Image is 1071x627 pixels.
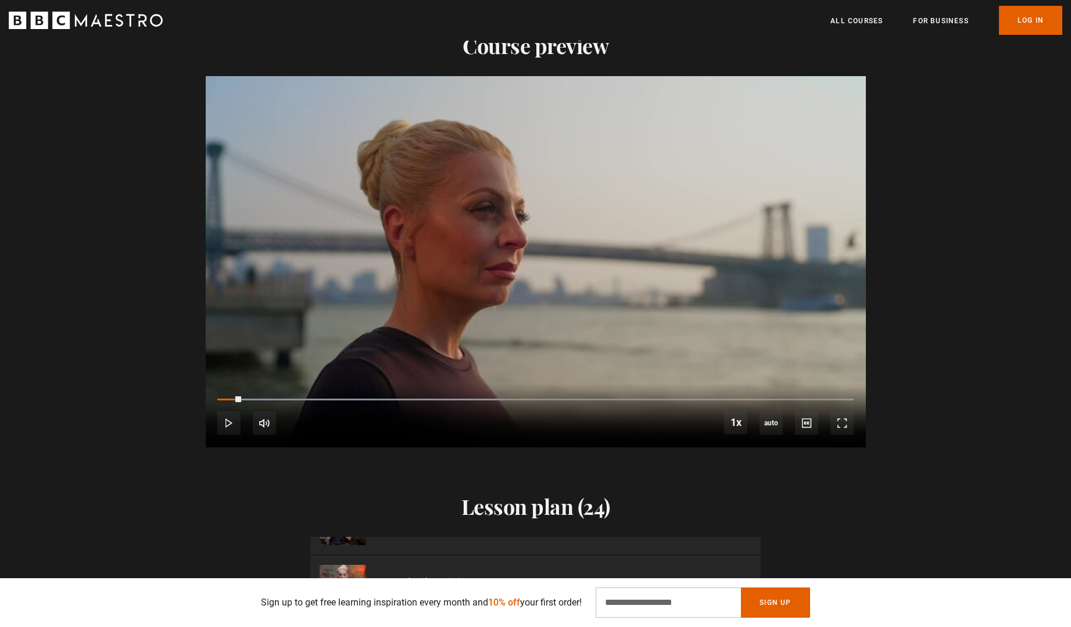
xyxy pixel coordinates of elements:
span: Speak with conviction [391,575,469,587]
a: All Courses [830,15,883,27]
div: Current quality: 360p [760,411,783,435]
span: auto [760,411,783,435]
h2: Lesson plan (24) [310,494,761,518]
nav: Primary [830,6,1062,35]
svg: BBC Maestro [9,12,163,29]
a: Log In [999,6,1062,35]
video-js: Video Player [206,76,866,447]
button: Sign Up [741,587,809,618]
button: Mute [253,411,276,435]
button: Playback Rate [724,411,747,434]
a: For business [913,15,968,27]
button: Fullscreen [830,411,854,435]
span: 10% off [488,597,520,608]
button: Play [217,411,241,435]
p: Sign up to get free learning inspiration every month and your first order! [261,596,582,610]
div: Progress Bar [217,399,853,401]
button: Captions [795,411,818,435]
h2: Course preview [206,33,866,58]
p: 20 [375,576,384,586]
p: 08:56 [738,576,756,586]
